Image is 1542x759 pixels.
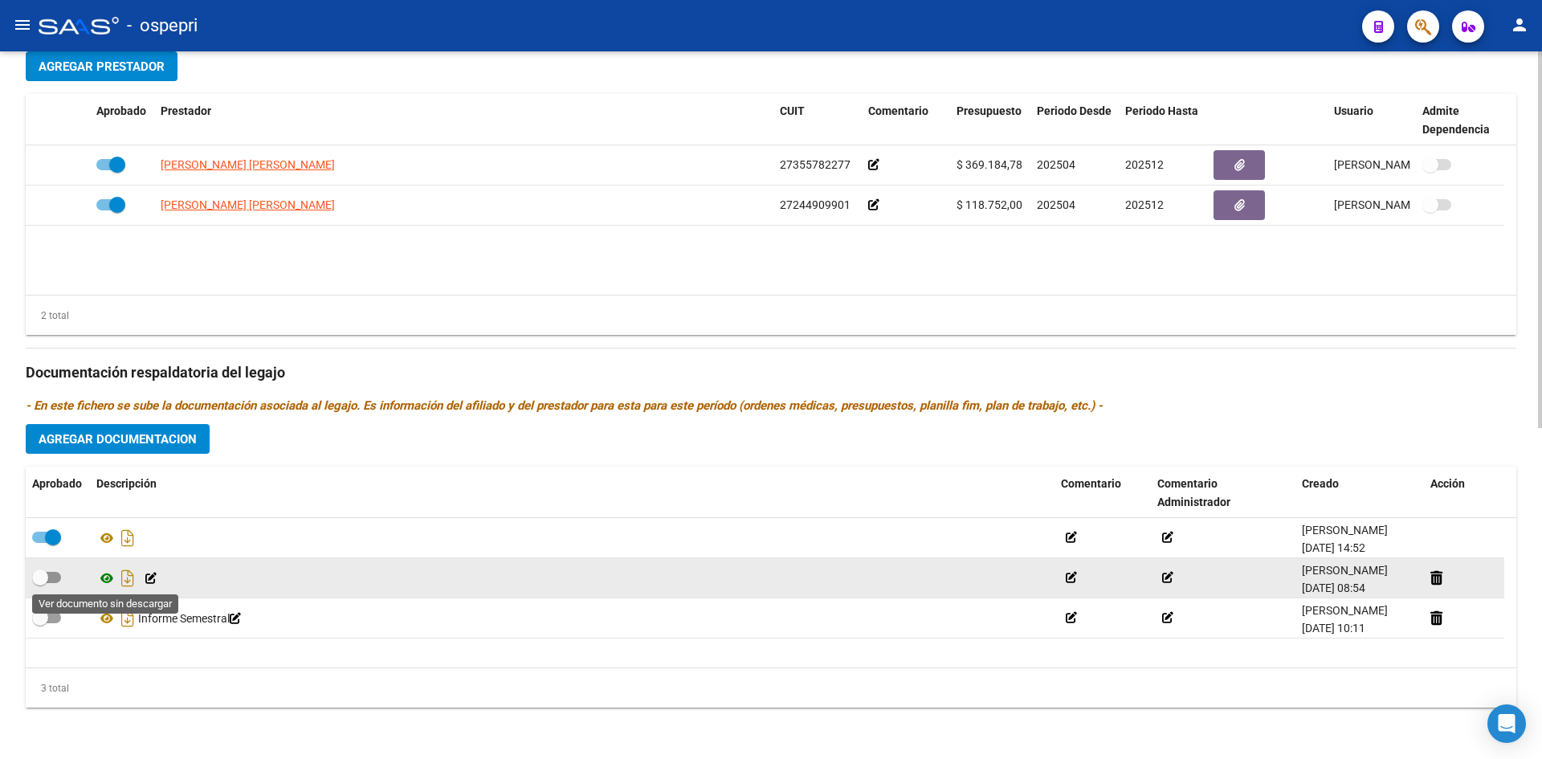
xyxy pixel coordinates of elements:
[96,606,1048,631] div: Informe Semestral
[26,361,1516,384] h3: Documentación respaldatoria del legajo
[1061,477,1121,490] span: Comentario
[1334,158,1460,171] span: [PERSON_NAME] [DATE]
[1037,104,1112,117] span: Periodo Desde
[1487,704,1526,743] div: Open Intercom Messenger
[1302,581,1365,594] span: [DATE] 08:54
[13,15,32,35] mat-icon: menu
[117,565,138,591] i: Descargar documento
[1157,477,1230,508] span: Comentario Administrador
[773,94,862,147] datatable-header-cell: CUIT
[1125,158,1164,171] span: 202512
[780,198,851,211] span: 27244909901
[1295,467,1424,520] datatable-header-cell: Creado
[868,104,928,117] span: Comentario
[1510,15,1529,35] mat-icon: person
[161,198,335,211] span: [PERSON_NAME] [PERSON_NAME]
[26,424,210,454] button: Agregar Documentacion
[1302,477,1339,490] span: Creado
[1430,477,1465,490] span: Acción
[1055,467,1151,520] datatable-header-cell: Comentario
[1416,94,1504,147] datatable-header-cell: Admite Dependencia
[1151,467,1295,520] datatable-header-cell: Comentario Administrador
[1125,104,1198,117] span: Periodo Hasta
[950,94,1030,147] datatable-header-cell: Presupuesto
[1037,198,1075,211] span: 202504
[26,51,177,81] button: Agregar Prestador
[39,432,197,447] span: Agregar Documentacion
[117,606,138,631] i: Descargar documento
[26,679,69,697] div: 3 total
[1037,158,1075,171] span: 202504
[780,104,805,117] span: CUIT
[117,525,138,551] i: Descargar documento
[1119,94,1207,147] datatable-header-cell: Periodo Hasta
[39,59,165,74] span: Agregar Prestador
[26,398,1103,413] i: - En este fichero se sube la documentación asociada al legajo. Es información del afiliado y del ...
[1334,198,1460,211] span: [PERSON_NAME] [DATE]
[161,104,211,117] span: Prestador
[1302,622,1365,635] span: [DATE] 10:11
[1424,467,1504,520] datatable-header-cell: Acción
[154,94,773,147] datatable-header-cell: Prestador
[1334,104,1373,117] span: Usuario
[1030,94,1119,147] datatable-header-cell: Periodo Desde
[957,198,1022,211] span: $ 118.752,00
[90,467,1055,520] datatable-header-cell: Descripción
[161,158,335,171] span: [PERSON_NAME] [PERSON_NAME]
[862,94,950,147] datatable-header-cell: Comentario
[127,8,198,43] span: - ospepri
[1125,198,1164,211] span: 202512
[26,307,69,324] div: 2 total
[957,104,1022,117] span: Presupuesto
[1422,104,1490,136] span: Admite Dependencia
[90,94,154,147] datatable-header-cell: Aprobado
[32,477,82,490] span: Aprobado
[26,467,90,520] datatable-header-cell: Aprobado
[96,477,157,490] span: Descripción
[1302,604,1388,617] span: [PERSON_NAME]
[1302,541,1365,554] span: [DATE] 14:52
[1328,94,1416,147] datatable-header-cell: Usuario
[957,158,1022,171] span: $ 369.184,78
[1302,524,1388,537] span: [PERSON_NAME]
[96,104,146,117] span: Aprobado
[780,158,851,171] span: 27355782277
[1302,564,1388,577] span: [PERSON_NAME]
